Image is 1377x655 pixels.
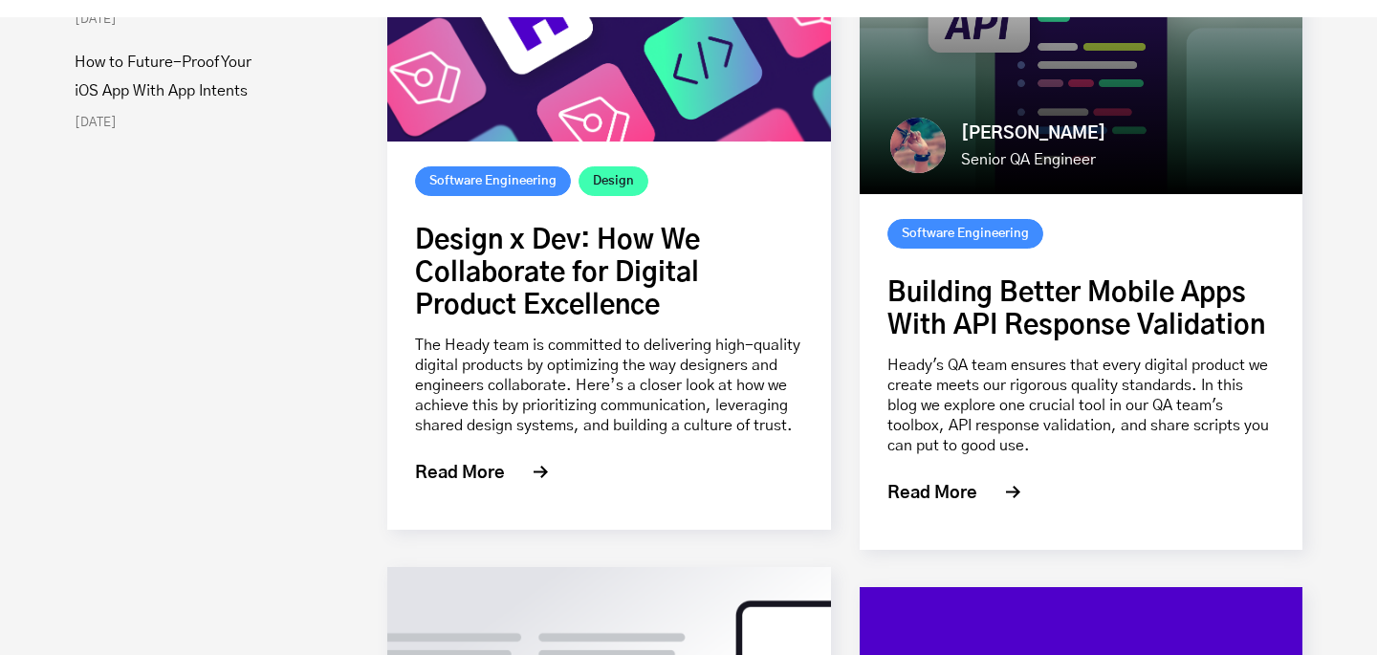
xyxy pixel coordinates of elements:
div: [DATE] [75,113,253,133]
div: [DATE] [75,10,253,30]
a: Read More [887,485,1024,502]
a: Software Engineering [887,219,1043,249]
a: Heady's QA team ensures that every digital product we create meets our rigorous quality standards... [887,358,1269,453]
a: The Heady team is committed to delivering high-quality digital products by optimizing the way des... [415,338,800,433]
a: Read More [415,465,552,482]
a: How to Future-Proof Your iOS App With App Intents [75,48,253,105]
a: Design x Dev: How We Collaborate for Digital Product Excellence [415,228,700,319]
a: Software Engineering [415,166,571,196]
a: Design [579,166,648,196]
a: Building Better Mobile Apps With API Response Validation [887,280,1265,339]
